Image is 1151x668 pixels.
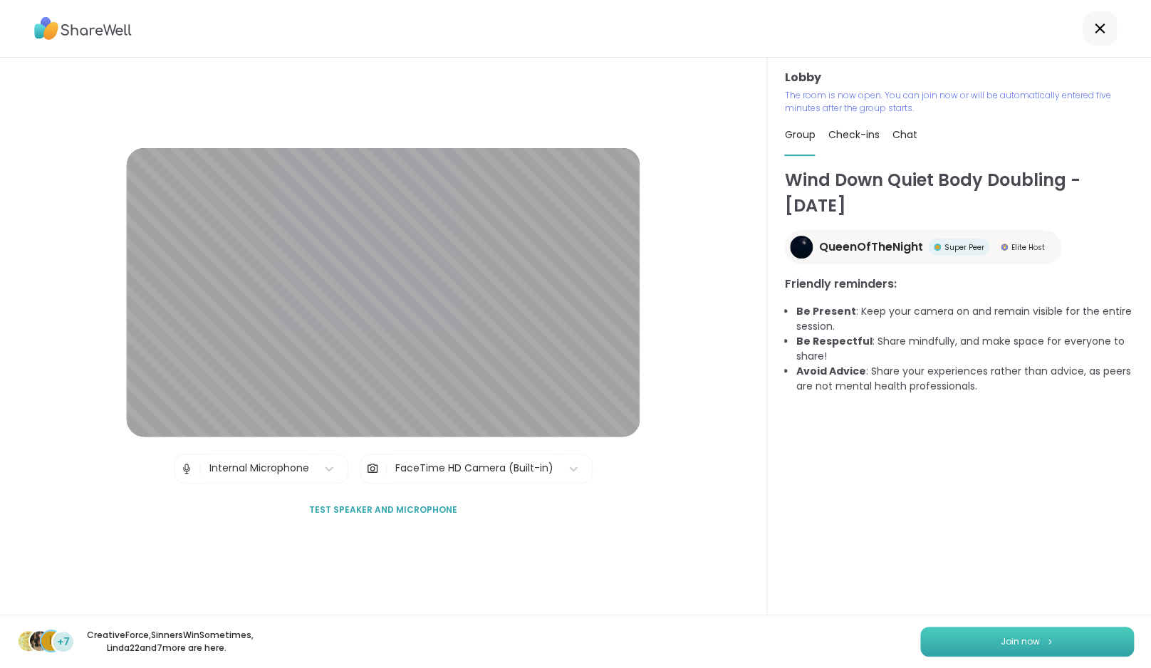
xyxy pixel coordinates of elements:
[199,454,202,483] span: |
[934,244,941,251] img: Super Peer
[49,632,54,650] span: L
[309,503,457,516] span: Test speaker and microphone
[818,239,922,256] span: QueenOfTheNight
[1001,635,1040,648] span: Join now
[1046,637,1054,645] img: ShareWell Logomark
[796,364,1134,394] li: : Share your experiences rather than advice, as peers are not mental health professionals.
[303,495,463,525] button: Test speaker and microphone
[790,236,813,259] img: QueenOfTheNight
[209,461,309,476] div: Internal Microphone
[57,635,70,649] span: +7
[784,69,1134,86] h3: Lobby
[19,631,38,651] img: CreativeForce
[1011,242,1044,253] span: Elite Host
[944,242,984,253] span: Super Peer
[87,629,246,654] p: CreativeForce , SinnersWinSometimes , Linda22 and 7 more are here.
[1001,244,1008,251] img: Elite Host
[796,304,855,318] b: Be Present
[34,12,132,45] img: ShareWell Logo
[30,631,50,651] img: SinnersWinSometimes
[784,167,1134,219] h1: Wind Down Quiet Body Doubling - [DATE]
[784,89,1134,115] p: The room is now open. You can join now or will be automatically entered five minutes after the gr...
[828,127,879,142] span: Check-ins
[892,127,917,142] span: Chat
[366,454,379,483] img: Camera
[796,304,1134,334] li: : Keep your camera on and remain visible for the entire session.
[796,364,865,378] b: Avoid Advice
[784,127,815,142] span: Group
[395,461,553,476] div: FaceTime HD Camera (Built-in)
[796,334,872,348] b: Be Respectful
[385,454,388,483] span: |
[784,276,1134,293] h3: Friendly reminders:
[180,454,193,483] img: Microphone
[796,334,1134,364] li: : Share mindfully, and make space for everyone to share!
[920,627,1134,657] button: Join now
[784,230,1061,264] a: QueenOfTheNightQueenOfTheNightSuper PeerSuper PeerElite HostElite Host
